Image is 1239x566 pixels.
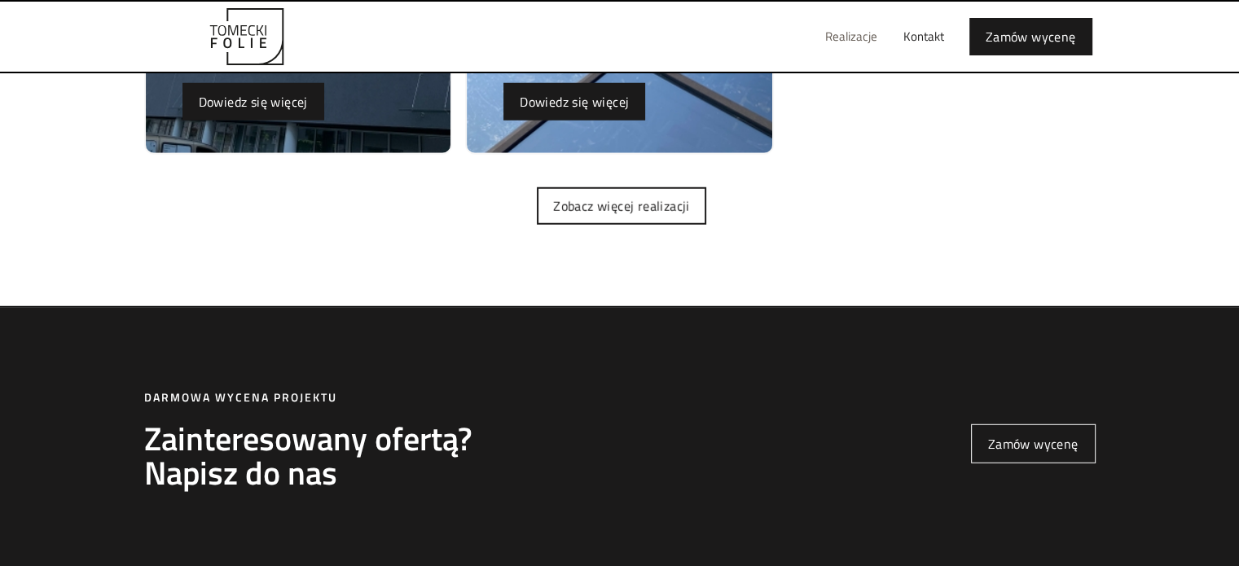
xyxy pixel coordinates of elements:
[182,83,324,121] a: Dowiedz się więcej
[503,83,645,121] a: Dowiedz się więcej
[537,187,706,225] a: Zobacz więcej realizacji
[812,11,890,63] a: Realizacje
[969,18,1092,55] a: Zamów wycenę
[890,11,957,63] a: Kontakt
[971,424,1096,463] a: Zamów wycenę
[144,389,472,406] div: Darmowa wycena projektu
[144,422,472,490] h2: Zainteresowany ofertą? Napisz do nas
